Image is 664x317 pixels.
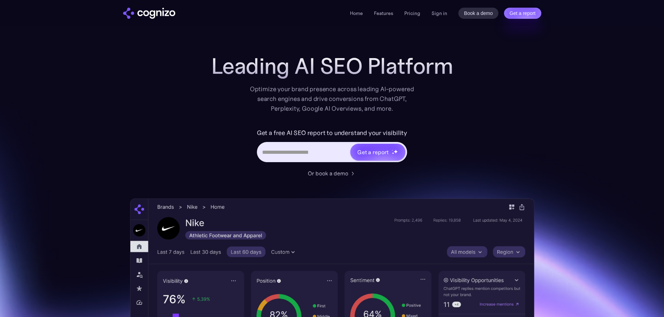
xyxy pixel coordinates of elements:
[246,84,418,113] div: Optimize your brand presence across leading AI-powered search engines and drive conversions from ...
[257,127,407,166] form: Hero URL Input Form
[504,8,541,19] a: Get a report
[392,150,393,151] img: star
[357,148,389,156] div: Get a report
[458,8,498,19] a: Book a demo
[350,10,363,16] a: Home
[308,169,357,177] a: Or book a demo
[123,8,175,19] a: home
[308,169,348,177] div: Or book a demo
[394,149,398,154] img: star
[432,9,447,17] a: Sign in
[123,8,175,19] img: cognizo logo
[392,152,394,154] img: star
[374,10,393,16] a: Features
[350,143,406,161] a: Get a reportstarstarstar
[257,127,407,138] label: Get a free AI SEO report to understand your visibility
[404,10,420,16] a: Pricing
[211,54,453,79] h1: Leading AI SEO Platform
